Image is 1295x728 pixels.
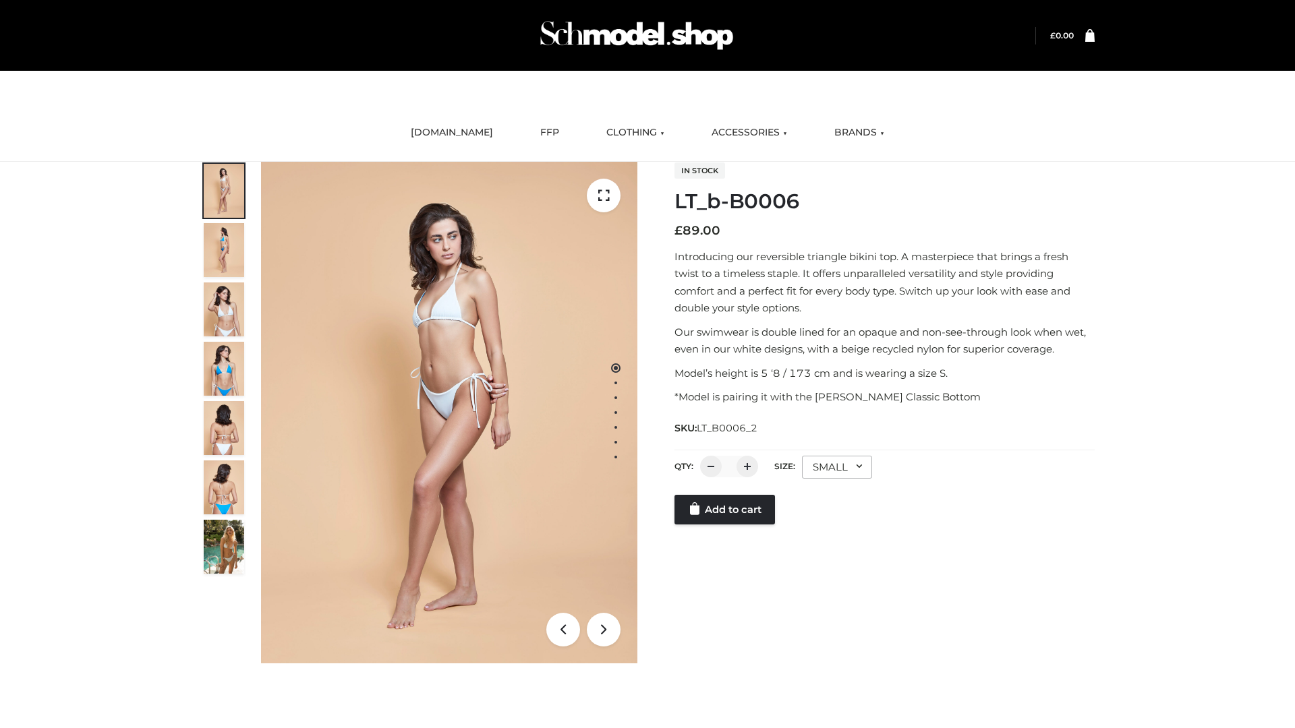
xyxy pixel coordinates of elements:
[774,461,795,471] label: Size:
[674,388,1095,406] p: *Model is pairing it with the [PERSON_NAME] Classic Bottom
[596,118,674,148] a: CLOTHING
[697,422,757,434] span: LT_B0006_2
[674,324,1095,358] p: Our swimwear is double lined for an opaque and non-see-through look when wet, even in our white d...
[261,162,637,663] img: LT_b-B0006
[701,118,797,148] a: ACCESSORIES
[674,495,775,524] a: Add to cart
[1050,30,1074,40] a: £0.00
[204,342,244,396] img: ArielClassicBikiniTop_CloudNine_AzureSky_OW114ECO_4-scaled.jpg
[802,456,872,479] div: SMALL
[536,9,738,62] img: Schmodel Admin 964
[204,282,244,336] img: ArielClassicBikiniTop_CloudNine_AzureSky_OW114ECO_3-scaled.jpg
[674,223,683,238] span: £
[674,189,1095,214] h1: LT_b-B0006
[674,461,693,471] label: QTY:
[674,420,759,436] span: SKU:
[1050,30,1056,40] span: £
[401,118,503,148] a: [DOMAIN_NAME]
[674,248,1095,317] p: Introducing our reversible triangle bikini top. A masterpiece that brings a fresh twist to a time...
[1050,30,1074,40] bdi: 0.00
[530,118,569,148] a: FFP
[674,223,720,238] bdi: 89.00
[674,162,725,179] span: In stock
[204,223,244,277] img: ArielClassicBikiniTop_CloudNine_AzureSky_OW114ECO_2-scaled.jpg
[204,401,244,455] img: ArielClassicBikiniTop_CloudNine_AzureSky_OW114ECO_7-scaled.jpg
[204,460,244,514] img: ArielClassicBikiniTop_CloudNine_AzureSky_OW114ECO_8-scaled.jpg
[824,118,894,148] a: BRANDS
[204,520,244,574] img: Arieltop_CloudNine_AzureSky2.jpg
[204,164,244,218] img: ArielClassicBikiniTop_CloudNine_AzureSky_OW114ECO_1-scaled.jpg
[674,365,1095,382] p: Model’s height is 5 ‘8 / 173 cm and is wearing a size S.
